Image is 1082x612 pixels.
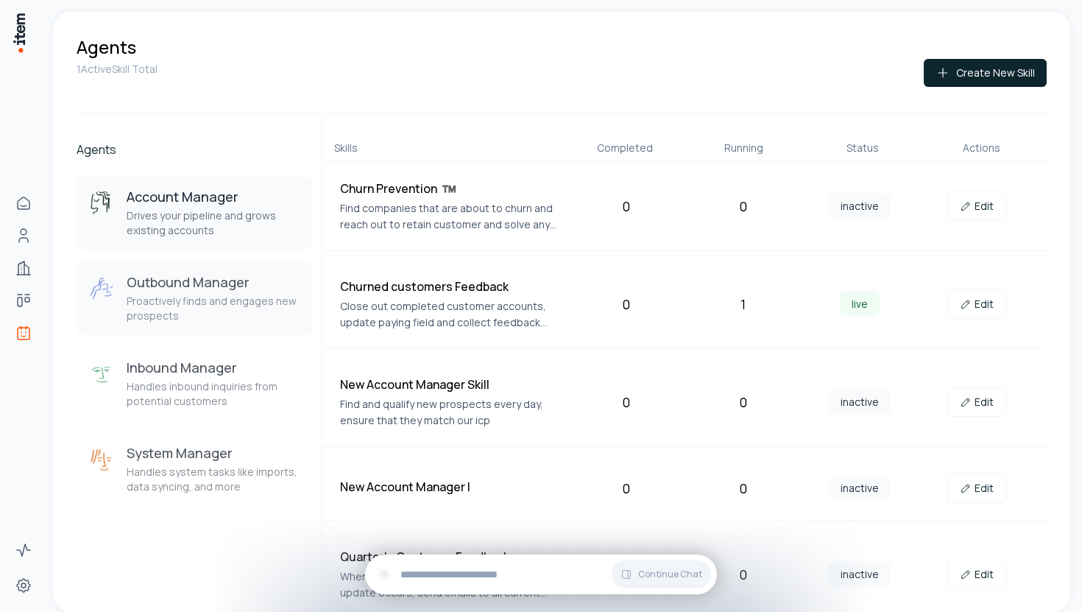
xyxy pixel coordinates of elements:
[77,432,313,506] button: System ManagerSystem ManagerHandles system tasks like imports, data syncing, and more
[947,474,1006,503] a: Edit
[88,447,115,474] img: System Manager
[690,392,796,412] div: 0
[9,253,38,283] a: Companies
[340,569,562,601] p: Whenever a product launch occurs or major update occurs, send emails to all current users about t...
[127,379,301,409] p: Handles inbound inquiries from potential customers
[638,569,702,580] span: Continue Chat
[690,294,796,314] div: 1
[127,465,301,494] p: Handles system tasks like imports, data syncing, and more
[340,200,562,233] p: Find companies that are about to churn and reach out to retain customer and solve any unsolved or...
[77,347,313,421] button: Inbound ManagerInbound ManagerHandles inbound inquiries from potential customers
[127,359,301,376] h3: Inbound Manager
[690,478,796,499] div: 0
[9,189,38,218] a: Home
[12,12,26,54] img: Item Brain Logo
[690,196,796,217] div: 0
[947,191,1006,221] a: Edit
[77,261,313,335] button: Outbound ManagerOutbound ManagerProactively finds and engages new prospects
[829,389,891,415] span: inactive
[127,273,301,291] h3: Outbound Manager
[77,176,313,250] button: Account ManagerAccount ManagerDrives your pipeline and grows existing accounts
[573,478,679,499] div: 0
[77,35,136,59] h1: Agents
[809,141,916,155] div: Status
[77,141,313,158] h2: Agents
[340,180,562,197] h4: Churn Prevention ™️
[340,278,562,295] h4: Churned customers Feedback
[573,392,679,412] div: 0
[840,291,880,317] span: live
[612,560,711,588] button: Continue Chat
[573,196,679,217] div: 0
[77,62,158,77] p: 1 Active Skill Total
[829,193,891,219] span: inactive
[127,188,301,205] h3: Account Manager
[340,376,562,393] h4: New Account Manager Skill
[340,298,562,331] p: Close out completed customer accounts, update paying field and collect feedback from clients
[928,141,1035,155] div: Actions
[88,276,115,303] img: Outbound Manager
[334,141,560,155] div: Skills
[127,444,301,462] h3: System Manager
[9,535,38,565] a: Activity
[947,289,1006,319] a: Edit
[127,208,301,238] p: Drives your pipeline and grows existing accounts
[947,387,1006,417] a: Edit
[690,141,797,155] div: Running
[9,286,38,315] a: Deals
[573,294,679,314] div: 0
[340,396,562,429] p: Find and qualify new prospects every day, ensure that they match our icp
[340,478,562,496] h4: New Account Manager l
[127,294,301,323] p: Proactively finds and engages new prospects
[947,560,1006,589] a: Edit
[9,571,38,600] a: Settings
[365,555,717,594] div: Continue Chat
[924,59,1047,87] button: Create New Skill
[340,548,562,566] h4: Quarterly Customer Feedback
[88,362,115,388] img: Inbound Manager
[829,475,891,501] span: inactive
[829,561,891,587] span: inactive
[690,564,796,585] div: 0
[88,191,115,217] img: Account Manager
[571,141,678,155] div: Completed
[9,221,38,250] a: People
[9,318,38,348] a: Agents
